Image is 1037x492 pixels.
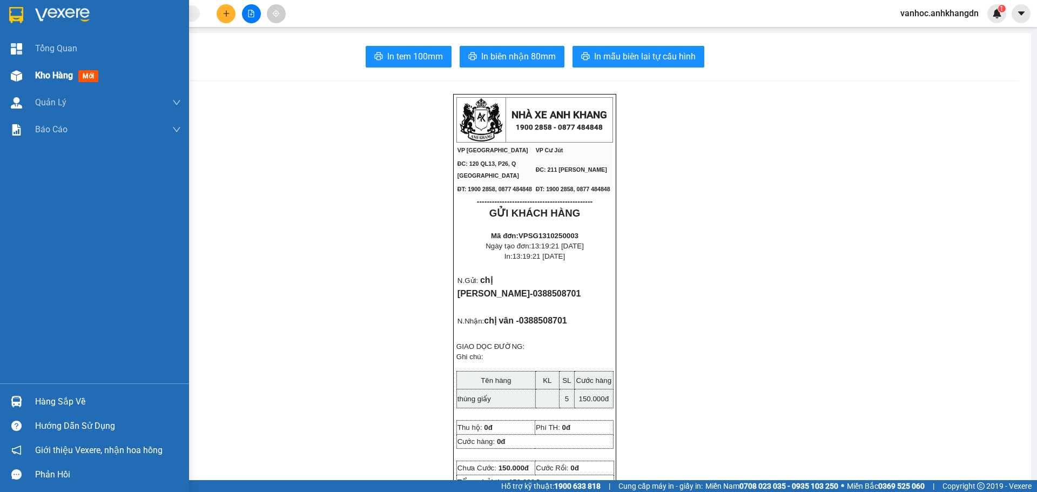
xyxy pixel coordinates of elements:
[457,277,478,285] span: N.Gửi:
[513,252,565,260] span: 13:19:21 [DATE]
[1012,4,1031,23] button: caret-down
[998,5,1006,12] sup: 1
[11,124,22,136] img: solution-icon
[519,316,567,325] span: 0388508701
[78,70,98,82] span: mới
[892,6,987,20] span: vanhoc.anhkhangdn
[267,4,286,23] button: aim
[933,480,934,492] span: |
[457,437,495,446] span: Cước hàng:
[531,242,584,250] span: 13:19:21 [DATE]
[5,46,75,82] li: VP VP [GEOGRAPHIC_DATA]
[565,395,569,403] span: 5
[247,10,255,17] span: file-add
[11,396,22,407] img: warehouse-icon
[35,394,181,410] div: Hàng sắp về
[11,70,22,82] img: warehouse-icon
[217,4,235,23] button: plus
[5,5,43,43] img: logo.jpg
[35,418,181,434] div: Hướng dẫn sử dụng
[11,445,22,455] span: notification
[562,376,571,385] span: SL
[609,480,610,492] span: |
[562,423,571,432] span: 0đ
[457,160,519,179] span: ĐC: 120 QL13, P26, Q [GEOGRAPHIC_DATA]
[573,46,704,68] button: printerIn mẫu biên lai tự cấu hình
[578,395,609,403] span: 150.000đ
[5,5,157,26] li: [PERSON_NAME]
[457,464,529,472] span: Chưa Cước:
[594,50,696,63] span: In mẫu biên lai tự cấu hình
[536,147,563,153] span: VP Cư Jút
[11,43,22,55] img: dashboard-icon
[11,97,22,109] img: warehouse-icon
[457,186,532,192] span: ĐT: 1900 2858, 0877 484848
[516,123,603,131] strong: 1900 2858 - 0877 484848
[457,423,482,432] span: Thu hộ:
[9,7,23,23] img: logo-vxr
[518,232,578,240] span: VPSG1310250003
[75,46,144,58] li: VP VP Cư Jút
[511,109,607,121] strong: NHÀ XE ANH KHANG
[387,50,443,63] span: In tem 100mm
[11,421,22,431] span: question-circle
[509,478,539,486] span: 150.000đ
[501,480,601,492] span: Hỗ trợ kỹ thuật:
[499,464,529,472] span: 150.000đ
[477,197,592,206] span: ----------------------------------------------
[172,98,181,107] span: down
[878,482,925,490] strong: 0369 525 060
[456,342,524,351] span: GIAO DỌC ĐƯỜNG:
[457,395,491,403] span: thùng giấy
[35,70,73,80] span: Kho hàng
[554,482,601,490] strong: 1900 633 818
[457,147,528,153] span: VP [GEOGRAPHIC_DATA]
[1016,9,1026,18] span: caret-down
[497,437,506,446] span: 0đ
[75,60,82,68] span: environment
[460,98,503,141] img: logo
[457,478,539,486] strong: Tổng phải thu:
[35,96,66,109] span: Quản Lý
[223,10,230,17] span: plus
[272,10,280,17] span: aim
[489,207,580,219] strong: GỬI KHÁCH HÀNG
[35,123,68,136] span: Báo cáo
[570,464,579,472] span: 0đ
[468,52,477,62] span: printer
[618,480,703,492] span: Cung cấp máy in - giấy in:
[543,376,551,385] span: KL
[481,50,556,63] span: In biên nhận 80mm
[460,46,564,68] button: printerIn biên nhận 80mm
[486,242,584,250] span: Ngày tạo đơn:
[172,125,181,134] span: down
[530,289,581,298] span: -
[705,480,838,492] span: Miền Nam
[992,9,1002,18] img: icon-new-feature
[35,467,181,483] div: Phản hồi
[536,186,610,192] span: ĐT: 1900 2858, 0877 484848
[841,484,844,488] span: ⚪️
[457,317,484,325] span: N.Nhận:
[739,482,838,490] strong: 0708 023 035 - 0935 103 250
[581,52,590,62] span: printer
[35,42,77,55] span: Tổng Quan
[977,482,985,490] span: copyright
[536,423,560,432] span: Phí TH:
[374,52,383,62] span: printer
[242,4,261,23] button: file-add
[536,464,579,472] span: Cước Rồi:
[481,376,511,385] span: Tên hàng
[576,376,611,385] span: Cước hàng
[484,423,493,432] span: 0đ
[847,480,925,492] span: Miền Bắc
[11,469,22,480] span: message
[484,316,567,325] span: chị vân -
[533,289,581,298] span: 0388508701
[35,443,163,457] span: Giới thiệu Vexere, nhận hoa hồng
[1000,5,1004,12] span: 1
[504,252,565,260] span: In:
[456,353,483,361] span: Ghi chú:
[366,46,452,68] button: printerIn tem 100mm
[536,166,607,173] span: ĐC: 211 [PERSON_NAME]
